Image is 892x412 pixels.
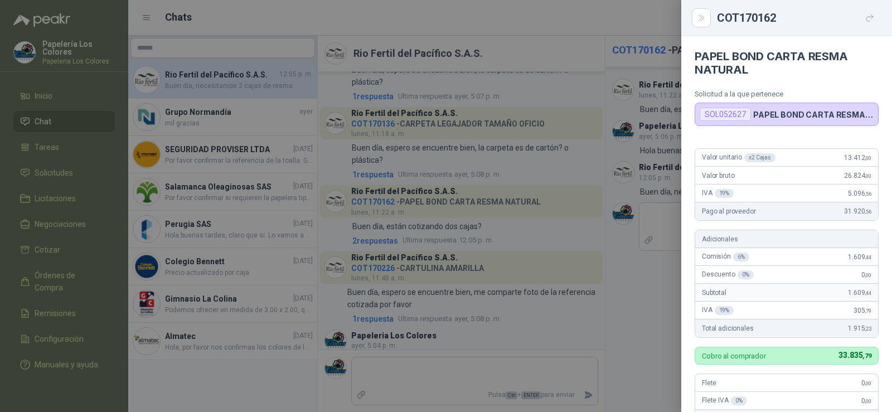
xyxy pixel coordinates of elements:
div: Adicionales [695,230,878,248]
span: 305 [854,307,871,314]
h4: PAPEL BOND CARTA RESMA NATURAL [695,50,879,76]
span: 1.915 [848,324,871,332]
div: 0 % [738,270,754,279]
span: ,00 [865,398,871,404]
span: 5.096 [848,190,871,197]
div: 19 % [715,189,734,198]
span: Comisión [702,253,749,261]
span: ,79 [865,308,871,314]
span: 0 [861,397,871,405]
span: ,00 [865,155,871,161]
span: 1.609 [848,253,871,261]
span: Subtotal [702,289,726,297]
span: Descuento [702,270,754,279]
p: PAPEL BOND CARTA RESMA NATURAL [753,110,874,119]
div: Total adicionales [695,319,878,337]
div: 6 % [733,253,749,261]
span: ,00 [865,173,871,179]
span: Valor unitario [702,153,775,162]
div: 19 % [715,306,734,315]
p: Solicitud a la que pertenece [695,90,879,98]
span: 31.920 [844,207,871,215]
div: 0 % [731,396,747,405]
span: ,00 [865,380,871,386]
span: Flete [702,379,716,387]
div: x 2 Cajas [744,153,775,162]
span: 1.609 [848,289,871,297]
span: ,23 [865,326,871,332]
div: COT170162 [717,9,879,27]
span: ,44 [865,290,871,296]
span: ,44 [865,254,871,260]
p: Cobro al comprador [702,352,766,360]
span: 0 [861,271,871,279]
span: ,56 [865,209,871,215]
span: ,56 [865,191,871,197]
button: Close [695,11,708,25]
div: SOL052627 [700,108,751,121]
span: 26.824 [844,172,871,180]
span: 13.412 [844,154,871,162]
span: Pago al proveedor [702,207,756,215]
span: IVA [702,189,734,198]
span: Flete IVA [702,396,747,405]
span: 33.835 [838,351,871,360]
span: 0 [861,379,871,387]
span: ,00 [865,272,871,278]
span: ,79 [862,352,871,360]
span: IVA [702,306,734,315]
span: Valor bruto [702,172,734,180]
